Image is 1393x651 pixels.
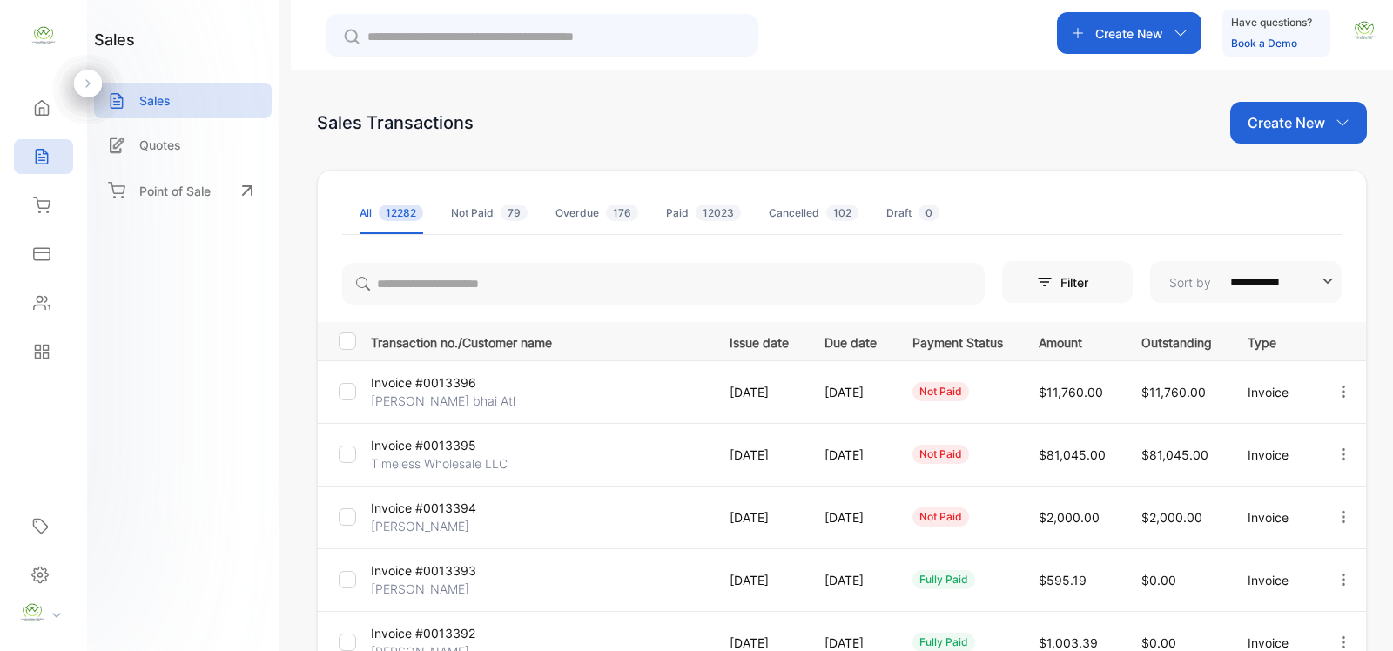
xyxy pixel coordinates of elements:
p: Invoice [1248,383,1299,401]
p: Invoice #0013392 [371,624,483,642]
span: $595.19 [1039,573,1087,587]
p: Sales [139,91,171,110]
p: Amount [1039,330,1106,352]
p: Payment Status [912,330,1003,352]
span: $2,000.00 [1039,510,1100,525]
p: [DATE] [730,571,789,589]
span: $0.00 [1141,635,1176,650]
p: [DATE] [824,383,877,401]
button: Create New [1057,12,1201,54]
div: Paid [666,205,741,221]
div: Not Paid [451,205,528,221]
iframe: LiveChat chat widget [1320,578,1393,651]
p: [DATE] [824,446,877,464]
span: $2,000.00 [1141,510,1202,525]
button: Create New [1230,102,1367,144]
p: Invoice [1248,508,1299,527]
h1: sales [94,28,135,51]
div: Sales Transactions [317,110,474,136]
p: [DATE] [730,383,789,401]
span: $11,760.00 [1141,385,1206,399]
p: Outstanding [1141,330,1212,352]
p: Invoice [1248,571,1299,589]
button: avatar [1351,12,1377,54]
span: 12023 [696,205,741,221]
p: Create New [1095,24,1163,43]
img: profile [19,600,45,626]
p: Type [1248,330,1299,352]
a: Sales [94,83,272,118]
p: Have questions? [1231,14,1312,31]
span: $81,045.00 [1039,447,1106,462]
p: Quotes [139,136,181,154]
span: 176 [606,205,638,221]
p: Invoice #0013394 [371,499,483,517]
p: Due date [824,330,877,352]
p: Issue date [730,330,789,352]
a: Quotes [94,127,272,163]
div: Overdue [555,205,638,221]
a: Book a Demo [1231,37,1297,50]
span: 102 [826,205,858,221]
p: Create New [1248,112,1325,133]
p: Point of Sale [139,182,211,200]
span: $81,045.00 [1141,447,1208,462]
p: [PERSON_NAME] [371,580,483,598]
div: not paid [912,382,969,401]
span: $1,003.39 [1039,635,1098,650]
div: Cancelled [769,205,858,221]
p: [DATE] [730,446,789,464]
div: Draft [886,205,939,221]
p: Invoice #0013393 [371,561,483,580]
span: 0 [919,205,939,221]
p: [DATE] [730,508,789,527]
p: [DATE] [824,571,877,589]
p: [DATE] [824,508,877,527]
span: $0.00 [1141,573,1176,587]
p: [PERSON_NAME] bhai Atl [371,392,515,410]
a: Point of Sale [94,171,272,210]
span: $11,760.00 [1039,385,1103,399]
p: Invoice #0013396 [371,373,483,392]
div: fully paid [912,570,975,589]
img: logo [30,23,57,49]
div: not paid [912,445,969,464]
div: not paid [912,507,969,527]
span: 12282 [379,205,423,221]
p: Timeless Wholesale LLC [371,454,508,473]
p: Invoice #0013395 [371,436,483,454]
p: Transaction no./Customer name [371,330,708,352]
span: 79 [501,205,528,221]
div: All [360,205,423,221]
p: [PERSON_NAME] [371,517,483,535]
button: Sort by [1150,261,1342,303]
p: Invoice [1248,446,1299,464]
p: Sort by [1169,273,1211,292]
img: avatar [1351,17,1377,44]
